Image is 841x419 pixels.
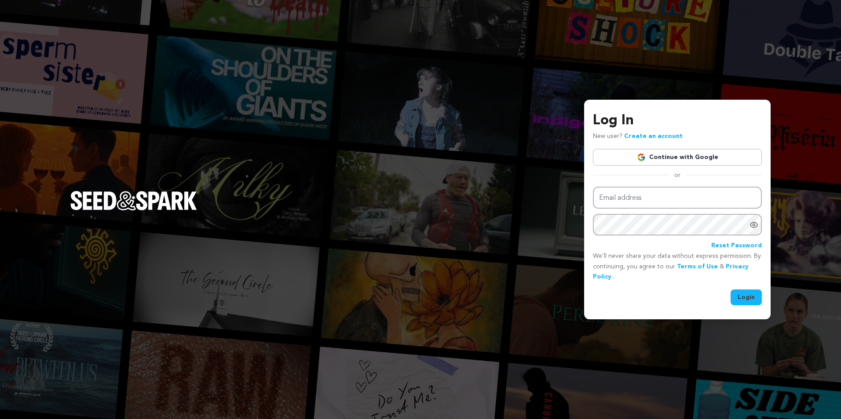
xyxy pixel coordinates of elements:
[731,289,762,305] button: Login
[593,131,683,142] p: New user?
[624,133,683,139] a: Create an account
[593,110,762,131] h3: Log In
[593,187,762,209] input: Email address
[70,191,197,228] a: Seed&Spark Homepage
[593,149,762,166] a: Continue with Google
[70,191,197,210] img: Seed&Spark Logo
[750,220,758,229] a: Show password as plain text. Warning: this will display your password on the screen.
[593,251,762,282] p: We’ll never share your data without express permission. By continuing, you agree to our & .
[677,264,718,270] a: Terms of Use
[669,171,686,180] span: or
[637,153,646,162] img: Google logo
[711,241,762,251] a: Reset Password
